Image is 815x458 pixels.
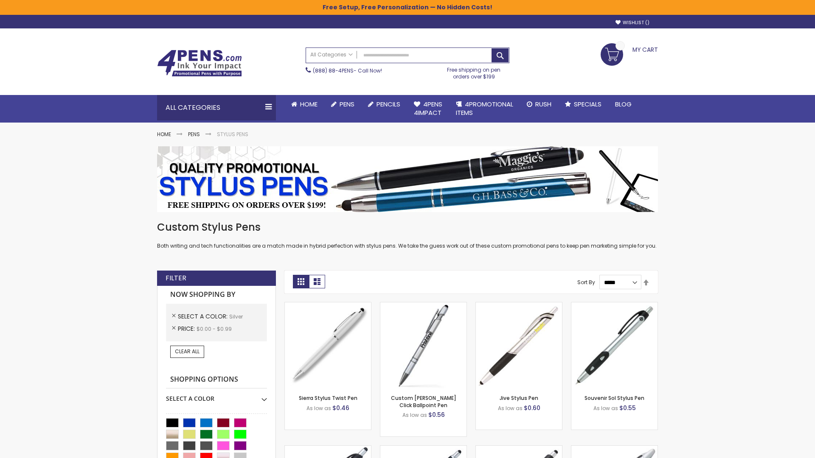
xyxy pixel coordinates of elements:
[157,50,242,77] img: 4Pens Custom Pens and Promotional Products
[414,100,442,117] span: 4Pens 4impact
[608,95,638,114] a: Blog
[571,302,658,388] img: Souvenir Sol Stylus Pen-Silver
[571,302,658,309] a: Souvenir Sol Stylus Pen-Silver
[157,95,276,120] div: All Categories
[310,51,353,58] span: All Categories
[500,394,538,402] a: Jive Stylus Pen
[217,131,248,138] strong: Stylus Pens
[615,100,632,109] span: Blog
[306,48,357,62] a: All Categories
[293,275,309,288] strong: Grid
[593,405,618,412] span: As low as
[178,312,229,321] span: Select A Color
[299,394,357,402] a: Sierra Stylus Twist Pen
[284,95,324,114] a: Home
[157,221,658,250] div: Both writing and tech functionalities are a match made in hybrid perfection with stylus pens. We ...
[157,131,171,138] a: Home
[285,445,371,452] a: React Stylus Grip Pen-Silver
[313,67,382,74] span: - Call Now!
[380,445,467,452] a: Epiphany Stylus Pens-Silver
[619,404,636,412] span: $0.55
[498,405,523,412] span: As low as
[520,95,558,114] a: Rush
[407,95,449,123] a: 4Pens4impact
[380,302,467,388] img: Custom Alex II Click Ballpoint Pen-Silver
[456,100,513,117] span: 4PROMOTIONAL ITEMS
[332,404,349,412] span: $0.46
[574,100,601,109] span: Specials
[449,95,520,123] a: 4PROMOTIONALITEMS
[571,445,658,452] a: Twist Highlighter-Pen Stylus Combo-Silver
[175,348,200,355] span: Clear All
[402,411,427,419] span: As low as
[476,445,562,452] a: Souvenir® Emblem Stylus Pen-Silver
[197,325,232,332] span: $0.00 - $0.99
[313,67,354,74] a: (888) 88-4PENS
[438,63,510,80] div: Free shipping on pen orders over $199
[476,302,562,388] img: Jive Stylus Pen-Silver
[324,95,361,114] a: Pens
[285,302,371,309] a: Stypen-35-Silver
[380,302,467,309] a: Custom Alex II Click Ballpoint Pen-Silver
[166,286,267,304] strong: Now Shopping by
[166,371,267,389] strong: Shopping Options
[558,95,608,114] a: Specials
[577,279,595,286] label: Sort By
[178,324,197,333] span: Price
[524,404,540,412] span: $0.60
[157,221,658,234] h1: Custom Stylus Pens
[285,302,371,388] img: Stypen-35-Silver
[188,131,200,138] a: Pens
[170,346,204,357] a: Clear All
[615,20,649,26] a: Wishlist
[306,405,331,412] span: As low as
[428,411,445,419] span: $0.56
[391,394,456,408] a: Custom [PERSON_NAME] Click Ballpoint Pen
[377,100,400,109] span: Pencils
[157,146,658,212] img: Stylus Pens
[340,100,354,109] span: Pens
[300,100,318,109] span: Home
[535,100,551,109] span: Rush
[476,302,562,309] a: Jive Stylus Pen-Silver
[166,274,186,283] strong: Filter
[585,394,644,402] a: Souvenir Sol Stylus Pen
[361,95,407,114] a: Pencils
[166,388,267,403] div: Select A Color
[229,313,243,320] span: Silver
